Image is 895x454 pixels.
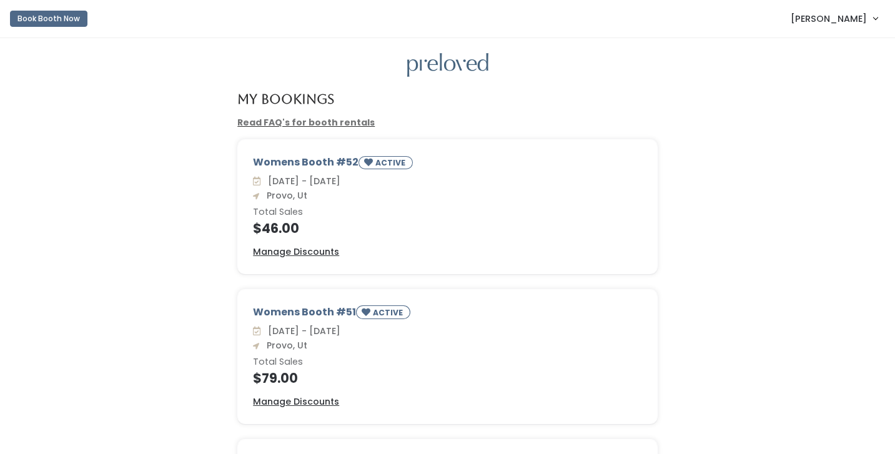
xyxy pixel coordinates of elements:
[263,325,340,337] span: [DATE] - [DATE]
[10,11,87,27] button: Book Booth Now
[253,221,642,235] h4: $46.00
[253,371,642,385] h4: $79.00
[263,175,340,187] span: [DATE] - [DATE]
[407,53,488,77] img: preloved logo
[375,157,408,168] small: ACTIVE
[778,5,890,32] a: [PERSON_NAME]
[253,207,642,217] h6: Total Sales
[253,245,339,258] u: Manage Discounts
[262,189,307,202] span: Provo, Ut
[10,5,87,32] a: Book Booth Now
[253,357,642,367] h6: Total Sales
[373,307,405,318] small: ACTIVE
[791,12,867,26] span: [PERSON_NAME]
[253,245,339,259] a: Manage Discounts
[253,395,339,408] u: Manage Discounts
[237,116,375,129] a: Read FAQ's for booth rentals
[253,155,642,174] div: Womens Booth #52
[253,395,339,408] a: Manage Discounts
[237,92,334,106] h4: My Bookings
[262,339,307,352] span: Provo, Ut
[253,305,642,324] div: Womens Booth #51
